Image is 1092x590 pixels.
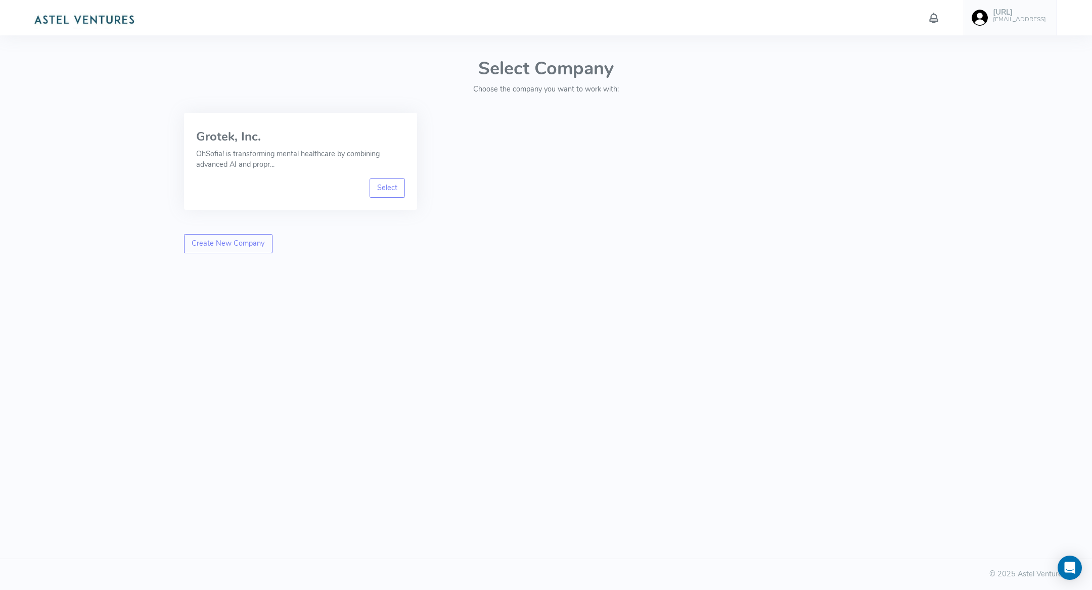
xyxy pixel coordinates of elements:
[196,130,405,143] h3: Grotek, Inc.
[993,8,1046,17] h5: [URL]
[184,84,908,95] p: Choose the company you want to work with:
[12,569,1080,580] div: © 2025 Astel Ventures Ltd.
[196,149,405,170] p: OhSofia! is transforming mental healthcare by combining advanced AI and propr...
[184,234,272,253] a: Create New Company
[184,59,908,79] h1: Select Company
[370,178,405,198] a: Select
[972,10,988,26] img: user-image
[993,16,1046,23] h6: [EMAIL_ADDRESS]
[1058,556,1082,580] div: Open Intercom Messenger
